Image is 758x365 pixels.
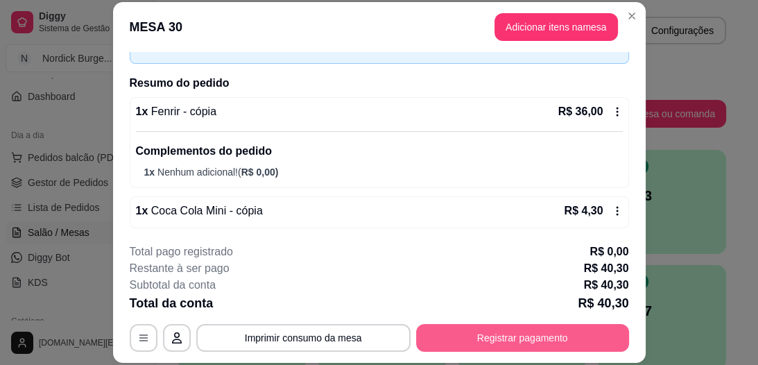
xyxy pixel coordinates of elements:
[558,103,603,120] p: R$ 36,00
[494,13,618,41] button: Adicionar itens namesa
[130,244,233,260] p: Total pago registrado
[130,75,629,92] h2: Resumo do pedido
[130,277,216,294] p: Subtotal da conta
[130,260,230,277] p: Restante à ser pago
[136,143,623,160] p: Complementos do pedido
[148,105,216,117] span: Fenrir - cópia
[416,324,629,352] button: Registrar pagamento
[144,165,623,179] p: Nenhum adicional! (
[130,294,214,313] p: Total da conta
[621,5,643,27] button: Close
[584,260,629,277] p: R$ 40,30
[564,203,603,219] p: R$ 4,30
[148,205,262,217] span: Coca Cola Mini - cópia
[578,294,628,313] p: R$ 40,30
[196,324,411,352] button: Imprimir consumo da mesa
[241,167,279,178] span: R$ 0,00 )
[136,203,263,219] p: 1 x
[113,2,646,52] header: MESA 30
[136,103,217,120] p: 1 x
[589,244,628,260] p: R$ 0,00
[144,167,157,178] span: 1 x
[584,277,629,294] p: R$ 40,30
